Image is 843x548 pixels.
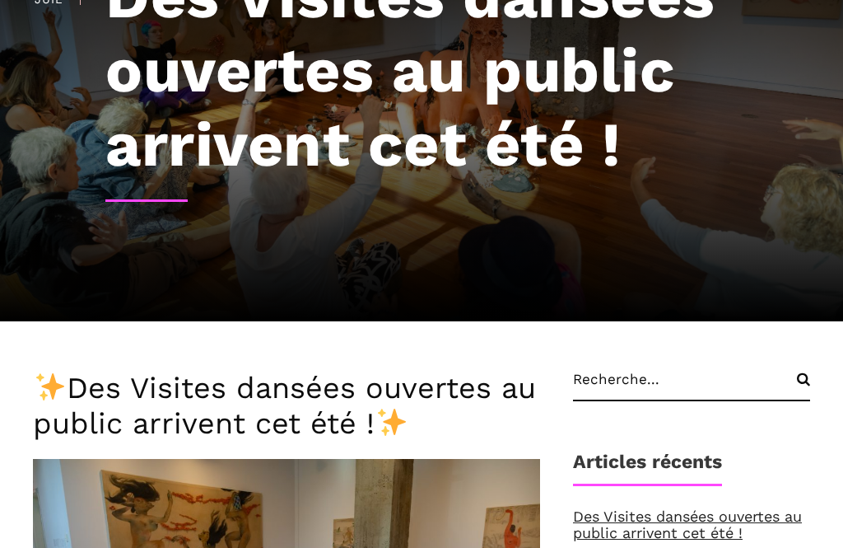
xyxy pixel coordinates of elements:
[35,372,65,401] img: ✨
[33,371,540,442] h3: Des Visites dansées ouvertes au public arrivent cet été !
[377,407,407,437] img: ✨
[573,371,810,401] input: Recherche...
[573,451,722,486] h1: Articles récents
[573,508,802,541] a: Des Visites dansées ouvertes au public arrivent cet été !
